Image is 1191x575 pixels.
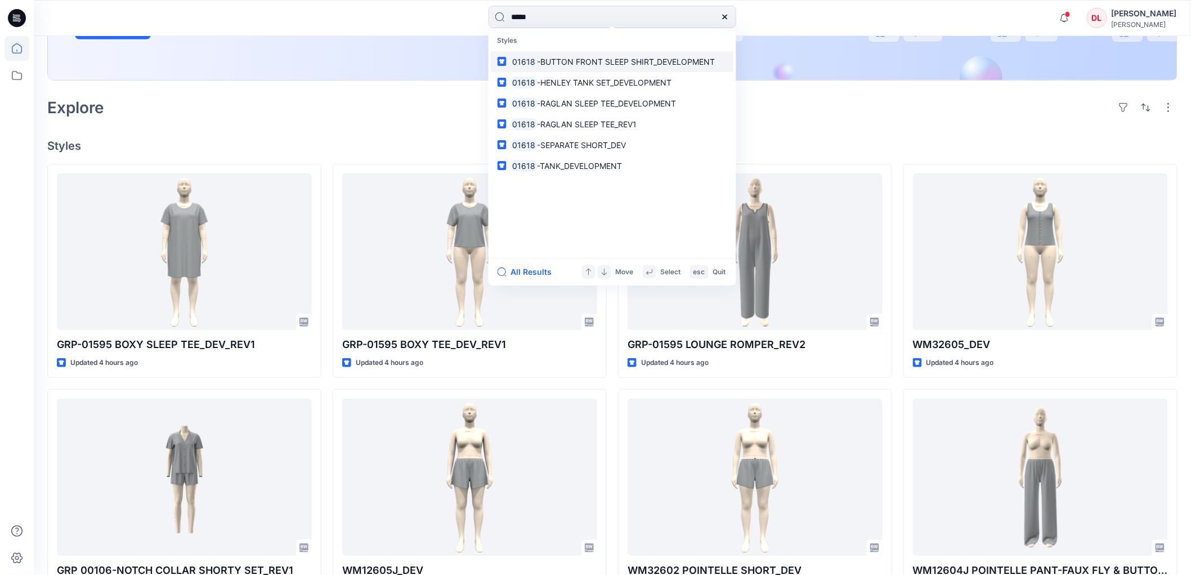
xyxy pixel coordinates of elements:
p: Updated 4 hours ago [356,357,423,369]
p: WM32605_DEV [913,337,1168,353]
a: 01618-RAGLAN SLEEP TEE_REV1 [491,114,734,135]
span: -SEPARATE SHORT_DEV [537,140,626,150]
span: -HENLEY TANK SET_DEVELOPMENT [537,78,671,87]
h2: Explore [47,99,104,117]
p: GRP-01595 LOUNGE ROMPER_REV2 [628,337,883,353]
a: WM12605J_DEV [342,399,597,555]
a: WM32605_DEV [913,173,1168,330]
p: Quit [713,266,726,278]
p: Updated 4 hours ago [926,357,994,369]
span: -RAGLAN SLEEP TEE_REV1 [537,119,637,129]
span: -RAGLAN SLEEP TEE_DEVELOPMENT [537,99,676,108]
h4: Styles [47,139,1177,153]
p: GRP-01595 BOXY SLEEP TEE_DEV_REV1 [57,337,312,353]
div: [PERSON_NAME] [1112,7,1177,20]
div: DL [1087,8,1107,28]
a: GRP 00106-NOTCH COLLAR SHORTY SET_REV1 [57,399,312,555]
p: Updated 4 hours ago [641,357,709,369]
mark: 01618 [511,159,538,172]
mark: 01618 [511,118,538,131]
p: esc [693,266,705,278]
span: -TANK_DEVELOPMENT [537,161,622,171]
p: Styles [491,30,734,51]
div: [PERSON_NAME] [1112,20,1177,29]
mark: 01618 [511,97,538,110]
mark: 01618 [511,139,538,151]
a: GRP-01595 BOXY TEE_DEV_REV1 [342,173,597,330]
a: GRP-01595 LOUNGE ROMPER_REV2 [628,173,883,330]
button: All Results [498,265,559,279]
p: Move [616,266,634,278]
p: Updated 4 hours ago [70,357,138,369]
span: -BUTTON FRONT SLEEP SHIRT_DEVELOPMENT [537,57,715,66]
a: 01618-HENLEY TANK SET_DEVELOPMENT [491,72,734,93]
a: 01618-RAGLAN SLEEP TEE_DEVELOPMENT [491,93,734,114]
a: GRP-01595 BOXY SLEEP TEE_DEV_REV1 [57,173,312,330]
mark: 01618 [511,76,538,89]
a: 01618-SEPARATE SHORT_DEV [491,135,734,155]
a: WM12604J POINTELLE PANT-FAUX FLY & BUTTONS + PICOT [913,399,1168,555]
a: 01618-TANK_DEVELOPMENT [491,155,734,176]
mark: 01618 [511,55,538,68]
a: WM32602 POINTELLE SHORT_DEV [628,399,883,555]
p: Select [661,266,681,278]
a: 01618-BUTTON FRONT SLEEP SHIRT_DEVELOPMENT [491,51,734,72]
p: GRP-01595 BOXY TEE_DEV_REV1 [342,337,597,353]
